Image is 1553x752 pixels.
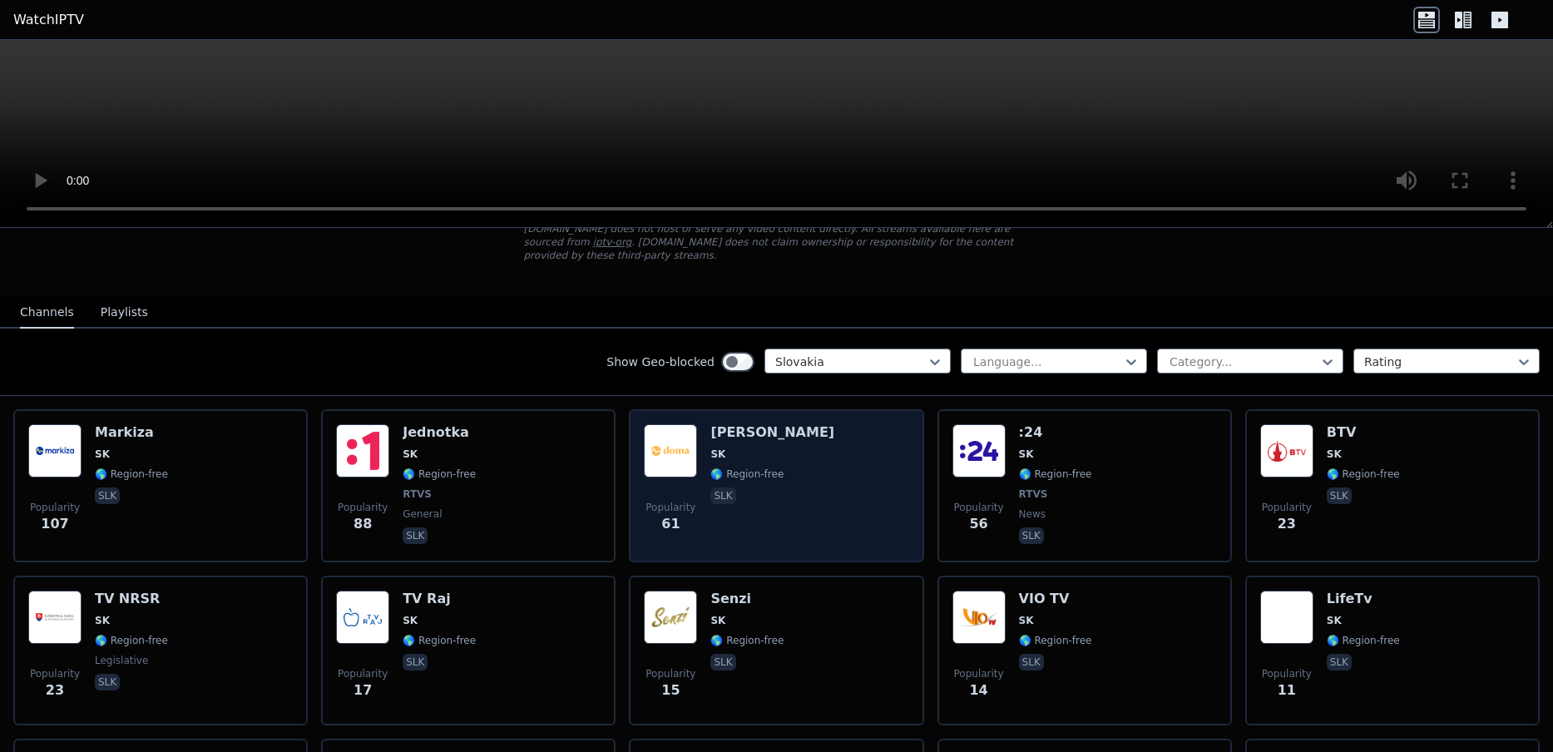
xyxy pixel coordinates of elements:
span: 🌎 Region-free [710,634,784,647]
span: news [1019,507,1046,521]
span: Popularity [954,667,1004,680]
p: [DOMAIN_NAME] does not host or serve any video content directly. All streams available here are s... [524,222,1030,262]
h6: Jednotka [403,424,476,441]
span: SK [403,448,418,461]
span: Popularity [1262,501,1312,514]
span: Popularity [1262,667,1312,680]
h6: Markiza [95,424,168,441]
span: SK [1327,448,1342,461]
img: VIO TV [952,591,1006,644]
span: 🌎 Region-free [1327,468,1400,481]
span: SK [95,614,110,627]
p: slk [1327,487,1352,504]
span: 56 [969,514,987,534]
p: slk [1019,527,1044,544]
span: Popularity [645,501,695,514]
img: TV Raj [336,591,389,644]
p: slk [403,654,428,670]
h6: [PERSON_NAME] [710,424,834,441]
a: iptv-org [593,236,632,248]
span: 11 [1278,680,1296,700]
h6: BTV [1327,424,1400,441]
h6: Senzi [710,591,784,607]
span: 23 [46,680,64,700]
span: SK [403,614,418,627]
span: Popularity [30,501,80,514]
span: SK [710,448,725,461]
img: TV NRSR [28,591,82,644]
span: SK [710,614,725,627]
span: general [403,507,442,521]
span: 🌎 Region-free [710,468,784,481]
span: Popularity [338,667,388,680]
span: 23 [1278,514,1296,534]
img: Senzi [644,591,697,644]
img: Jednotka [336,424,389,477]
p: slk [1019,654,1044,670]
span: Popularity [645,667,695,680]
p: slk [403,527,428,544]
h6: TV Raj [403,591,476,607]
span: 🌎 Region-free [1019,468,1092,481]
img: LifeTv [1260,591,1313,644]
h6: LifeTv [1327,591,1400,607]
img: :24 [952,424,1006,477]
span: 61 [661,514,680,534]
img: BTV [1260,424,1313,477]
h6: :24 [1019,424,1092,441]
span: Popularity [338,501,388,514]
span: SK [1019,614,1034,627]
button: Channels [20,297,74,329]
span: 15 [661,680,680,700]
span: 🌎 Region-free [1019,634,1092,647]
span: RTVS [1019,487,1048,501]
label: Show Geo-blocked [606,354,715,370]
span: 🌎 Region-free [403,468,476,481]
p: slk [95,674,120,690]
button: Playlists [101,297,148,329]
h6: TV NRSR [95,591,168,607]
p: slk [95,487,120,504]
span: 14 [969,680,987,700]
img: Markiza Doma [644,424,697,477]
span: SK [1327,614,1342,627]
p: slk [1327,654,1352,670]
span: SK [1019,448,1034,461]
span: legislative [95,654,148,667]
span: RTVS [403,487,432,501]
span: 88 [354,514,372,534]
span: 🌎 Region-free [95,634,168,647]
a: WatchIPTV [13,10,84,30]
span: 107 [41,514,68,534]
span: Popularity [30,667,80,680]
span: 🌎 Region-free [1327,634,1400,647]
img: Markiza [28,424,82,477]
h6: VIO TV [1019,591,1092,607]
span: Popularity [954,501,1004,514]
p: slk [710,487,735,504]
span: 🌎 Region-free [95,468,168,481]
p: slk [710,654,735,670]
span: 17 [354,680,372,700]
span: 🌎 Region-free [403,634,476,647]
span: SK [95,448,110,461]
